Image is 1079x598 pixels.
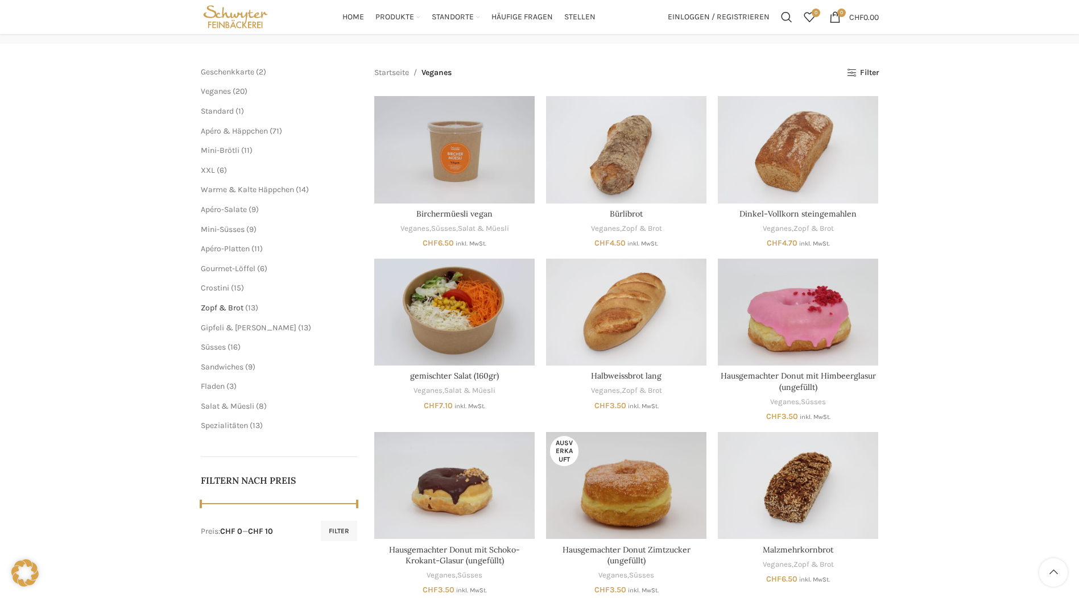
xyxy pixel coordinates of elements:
[591,371,662,381] a: Halbweissbrot lang
[374,385,535,396] div: ,
[201,67,254,77] a: Geschenkkarte
[374,570,535,581] div: ,
[201,165,215,175] a: XXL
[410,371,499,381] a: gemischter Salat (160gr)
[456,240,486,247] small: inkl. MwSt.
[770,397,799,408] a: Veganes
[201,205,247,214] a: Apéro-Salate
[546,432,706,539] a: Hausgemachter Donut Zimtzucker (ungefüllt)
[458,223,509,234] a: Salat & Müesli
[244,146,250,155] span: 11
[564,12,596,23] span: Stellen
[457,570,482,581] a: Süsses
[201,126,268,136] a: Apéro & Häppchen
[238,106,241,116] span: 1
[260,264,264,273] span: 6
[424,401,453,410] bdi: 7.10
[718,432,878,539] a: Malzmehrkornbrot
[431,223,456,234] a: Süsses
[491,12,553,23] span: Häufige Fragen
[201,303,243,313] a: Zopf & Brot
[824,6,884,28] a: 0 CHF0.00
[491,6,553,28] a: Häufige Fragen
[201,401,254,411] a: Salat & Müesli
[598,570,627,581] a: Veganes
[799,240,830,247] small: inkl. MwSt.
[276,6,662,28] div: Main navigation
[423,585,438,595] span: CHF
[798,6,821,28] div: Meine Wunschliste
[629,570,654,581] a: Süsses
[251,205,256,214] span: 9
[201,225,245,234] span: Mini-Süsses
[201,474,358,487] h5: Filtern nach Preis
[739,209,857,219] a: Dinkel-Vollkorn steingemahlen
[229,381,234,391] span: 3
[201,244,250,254] a: Apéro-Platten
[766,412,798,421] bdi: 3.50
[718,223,878,234] div: ,
[763,559,792,570] a: Veganes
[201,106,234,116] a: Standard
[374,96,535,203] a: Birchermüesli vegan
[594,238,626,248] bdi: 4.50
[201,283,229,293] a: Crostini
[837,9,846,17] span: 0
[201,185,294,194] span: Warme & Kalte Häppchen
[1039,558,1068,587] a: Scroll to top button
[622,223,662,234] a: Zopf & Brot
[546,570,706,581] div: ,
[550,436,578,466] span: Ausverkauft
[546,259,706,366] a: Halbweissbrot lang
[201,362,243,372] a: Sandwiches
[321,521,357,541] button: Filter
[389,545,520,566] a: Hausgemachter Donut mit Schoko-Krokant-Glasur (ungefüllt)
[423,238,454,248] bdi: 6.50
[812,9,820,17] span: 0
[591,223,620,234] a: Veganes
[563,545,691,566] a: Hausgemachter Donut Zimtzucker (ungefüllt)
[421,67,452,79] span: Veganes
[230,342,238,352] span: 16
[546,385,706,396] div: ,
[546,223,706,234] div: ,
[201,526,273,537] div: Preis: —
[301,323,308,333] span: 13
[201,264,255,273] a: Gourmet-Löffel
[201,323,296,333] a: Gipfeli & [PERSON_NAME]
[718,96,878,203] a: Dinkel-Vollkorn steingemahlen
[628,402,659,410] small: inkl. MwSt.
[427,570,456,581] a: Veganes
[591,385,620,396] a: Veganes
[201,342,226,352] a: Süsses
[201,421,248,430] a: Spezialitäten
[849,12,879,22] bdi: 0.00
[766,412,782,421] span: CHF
[234,283,241,293] span: 15
[849,12,863,22] span: CHF
[342,6,364,28] a: Home
[594,401,610,410] span: CHF
[444,385,495,396] a: Salat & Müesli
[201,146,239,155] a: Mini-Brötli
[375,6,420,28] a: Produkte
[423,238,438,248] span: CHF
[253,421,260,430] span: 13
[201,11,271,21] a: Site logo
[249,225,254,234] span: 9
[299,185,306,194] span: 14
[259,67,263,77] span: 2
[766,574,782,584] span: CHF
[272,126,279,136] span: 71
[564,6,596,28] a: Stellen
